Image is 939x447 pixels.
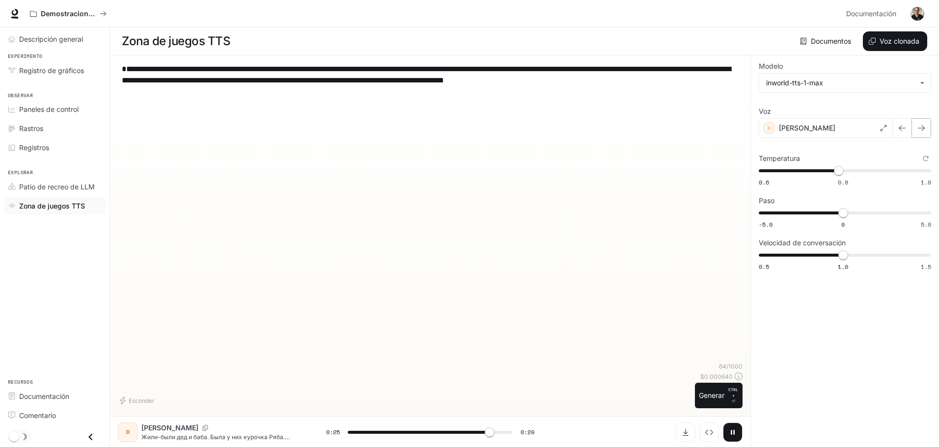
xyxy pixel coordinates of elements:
font: Recursos [8,379,33,385]
font: $ [700,373,704,380]
font: 0.5 [759,263,769,271]
font: D [126,429,130,435]
font: 0.000640 [704,373,733,380]
font: Voz [759,107,771,115]
font: Velocidad de conversación [759,238,846,247]
a: Documentación [842,4,904,24]
div: inworld-tts-1-max [759,74,931,92]
font: Generar [699,391,724,399]
button: Copiar ID de voz [198,425,212,431]
font: Registro de gráficos [19,66,84,75]
font: Comentario [19,411,56,420]
font: Observar [8,92,33,99]
font: Esconder [129,397,155,404]
button: Inspeccionar [699,422,719,442]
button: Descargar audio [676,422,695,442]
img: Avatar de usuario [911,7,924,21]
button: Todos los espacios de trabajo [26,4,111,24]
font: Descripción general [19,35,83,43]
font: ⏎ [732,399,735,403]
font: Patio de recreo de LLM [19,183,95,191]
a: Registro de gráficos [4,62,106,79]
font: [PERSON_NAME] [141,423,198,432]
font: Voz clonada [880,37,919,45]
font: Rastros [19,124,43,132]
font: 1.0 [838,263,848,271]
font: 5.0 [921,220,931,229]
font: [PERSON_NAME] [779,124,835,132]
button: Esconder [118,393,159,408]
button: Restablecer a valores predeterminados [920,153,931,164]
font: / [726,363,728,370]
a: Documentos [798,31,855,51]
font: inworld-tts-1-max [766,79,823,87]
font: 1.0 [921,178,931,186]
a: Documentación [4,388,106,405]
font: Zona de juegos TTS [122,34,230,48]
font: Experimento [8,53,42,59]
a: Registros [4,139,106,156]
font: Paneles de control [19,105,79,113]
a: Zona de juegos TTS [4,197,106,214]
font: Modelo [759,62,783,70]
a: Patio de recreo de LLM [4,178,106,195]
span: Alternar modo oscuro [9,431,19,442]
font: 64 [719,363,726,370]
font: Documentación [846,9,896,18]
a: Descripción general [4,30,106,48]
button: Avatar de usuario [908,4,927,24]
font: 1.5 [921,263,931,271]
font: -5.0 [759,220,773,229]
font: Paso [759,196,774,205]
font: 0.6 [759,178,769,186]
font: 0:29 [521,428,534,436]
a: Paneles de control [4,101,106,118]
font: 0 [841,220,845,229]
font: Documentación [19,392,69,400]
a: Comentario [4,407,106,424]
font: Temperatura [759,154,800,162]
button: Cerrar cajón [80,427,102,447]
font: Demostraciones de IA en el mundo [41,9,160,18]
a: Rastros [4,120,106,137]
button: GenerarCTRL +⏎ [695,383,743,408]
font: Explorar [8,169,33,176]
font: CTRL + [728,387,738,398]
font: Documentos [811,37,851,45]
font: Registros [19,143,49,152]
font: 1000 [728,363,743,370]
font: 0:25 [326,428,340,436]
button: Voz clonada [863,31,927,51]
font: Zona de juegos TTS [19,202,85,210]
font: 0.8 [838,178,848,186]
